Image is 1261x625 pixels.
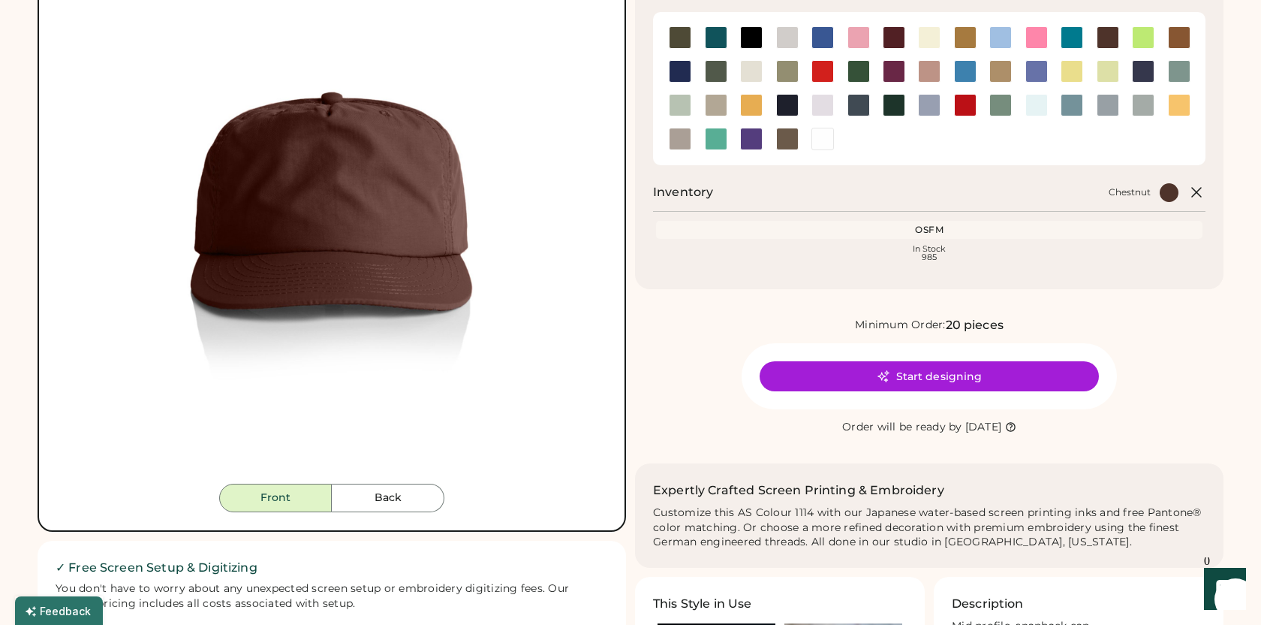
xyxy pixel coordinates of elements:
iframe: Front Chat [1190,557,1254,622]
div: Order will be ready by [842,420,962,435]
div: In Stock 985 [659,245,1199,261]
h2: ✓ Free Screen Setup & Digitizing [56,559,608,577]
h2: Expertly Crafted Screen Printing & Embroidery [653,482,944,500]
div: You don't have to worry about any unexpected screen setup or embroidery digitizing fees. Our inst... [56,581,608,611]
div: 20 pieces [946,316,1004,334]
div: Minimum Order: [855,318,946,333]
h3: Description [952,595,1024,613]
div: [DATE] [965,420,1002,435]
div: OSFM [659,224,1199,236]
button: Start designing [760,361,1099,391]
h3: This Style in Use [653,595,752,613]
button: Front [219,484,332,512]
div: Chestnut [1109,186,1151,198]
button: Back [332,484,444,512]
h2: Inventory [653,183,713,201]
div: Customize this AS Colour 1114 with our Japanese water-based screen printing inks and free Pantone... [653,506,1205,551]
